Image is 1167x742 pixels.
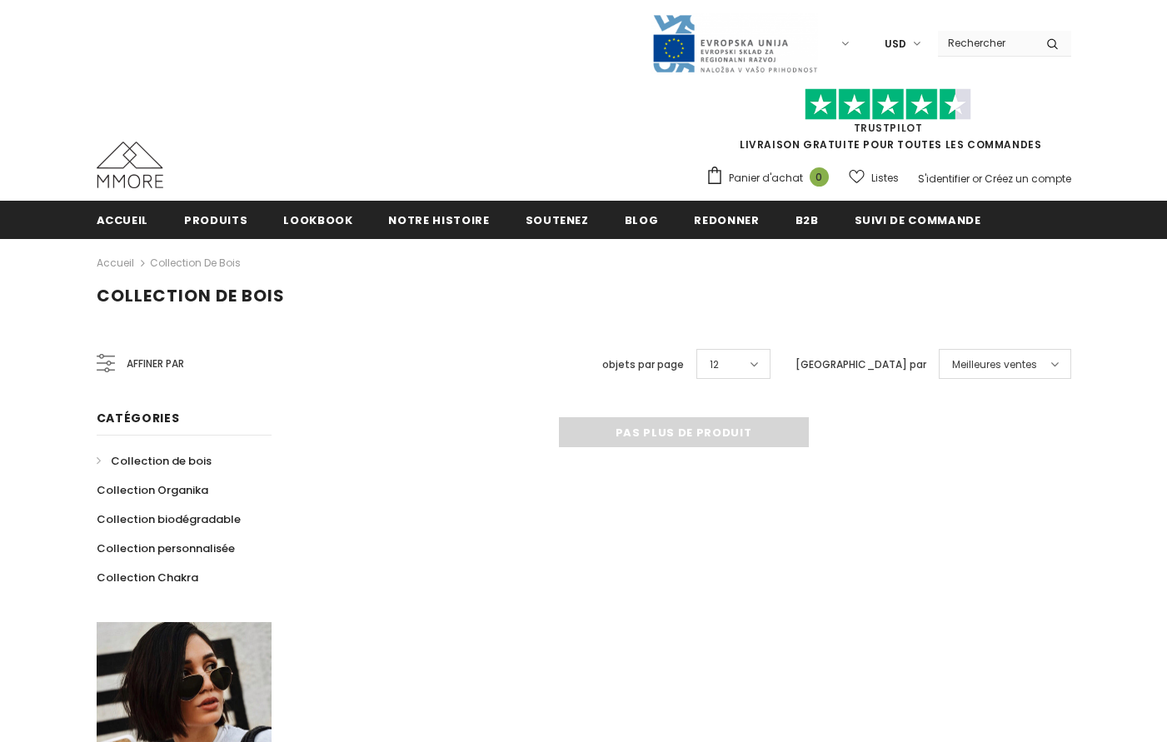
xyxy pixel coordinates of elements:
a: Accueil [97,253,134,273]
span: soutenez [526,212,589,228]
a: Lookbook [283,201,352,238]
a: Produits [184,201,247,238]
a: Créez un compte [985,172,1071,186]
span: Suivi de commande [855,212,981,228]
span: Lookbook [283,212,352,228]
span: B2B [795,212,819,228]
span: USD [885,36,906,52]
span: 0 [810,167,829,187]
a: Panier d'achat 0 [706,166,837,191]
span: Accueil [97,212,149,228]
a: Collection biodégradable [97,505,241,534]
span: Meilleures ventes [952,356,1037,373]
span: Redonner [694,212,759,228]
span: LIVRAISON GRATUITE POUR TOUTES LES COMMANDES [706,96,1071,152]
span: Listes [871,170,899,187]
a: Redonner [694,201,759,238]
span: Collection Chakra [97,570,198,585]
a: Suivi de commande [855,201,981,238]
span: Panier d'achat [729,170,803,187]
a: S'identifier [918,172,970,186]
span: Collection Organika [97,482,208,498]
a: Blog [625,201,659,238]
span: Collection de bois [97,284,285,307]
a: TrustPilot [854,121,923,135]
a: Collection Chakra [97,563,198,592]
label: [GEOGRAPHIC_DATA] par [795,356,926,373]
img: Javni Razpis [651,13,818,74]
a: soutenez [526,201,589,238]
a: Javni Razpis [651,36,818,50]
span: Collection personnalisée [97,540,235,556]
a: Collection de bois [150,256,241,270]
span: Collection de bois [111,453,212,469]
img: Faites confiance aux étoiles pilotes [805,88,971,121]
span: 12 [710,356,719,373]
a: Collection personnalisée [97,534,235,563]
label: objets par page [602,356,684,373]
span: Affiner par [127,355,184,373]
a: Collection de bois [97,446,212,476]
a: Accueil [97,201,149,238]
img: Cas MMORE [97,142,163,188]
span: or [972,172,982,186]
span: Produits [184,212,247,228]
span: Blog [625,212,659,228]
a: Collection Organika [97,476,208,505]
span: Catégories [97,410,180,426]
input: Search Site [938,31,1034,55]
span: Collection biodégradable [97,511,241,527]
a: B2B [795,201,819,238]
a: Notre histoire [388,201,489,238]
span: Notre histoire [388,212,489,228]
a: Listes [849,163,899,192]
